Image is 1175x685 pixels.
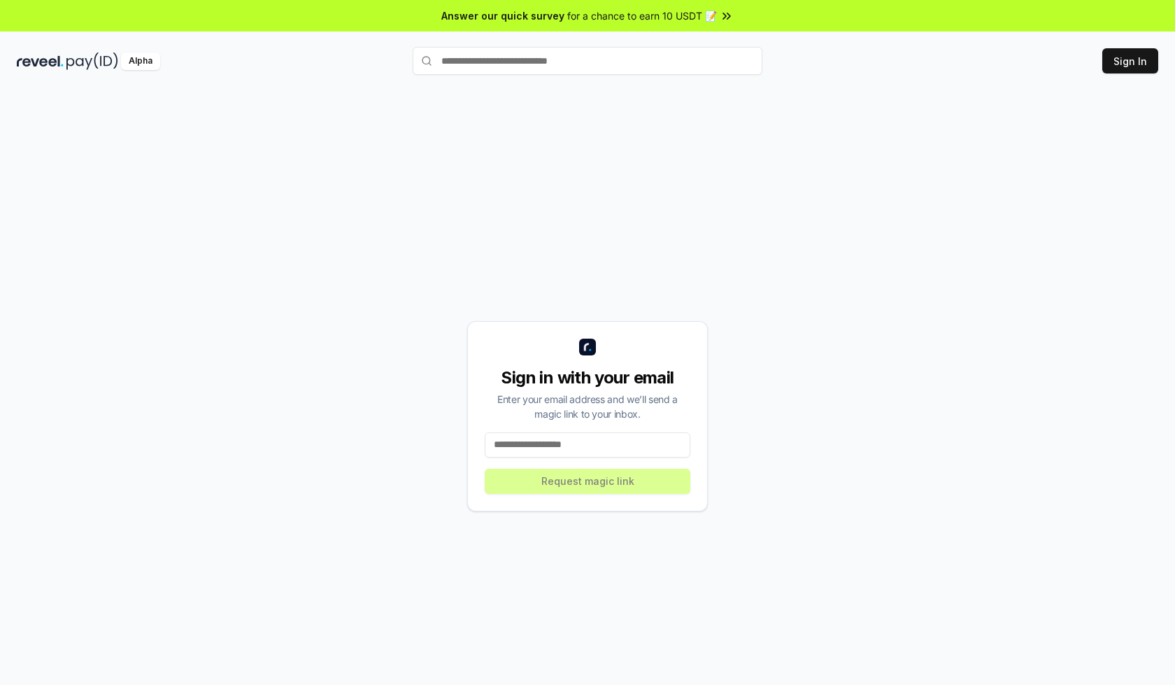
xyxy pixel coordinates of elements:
[567,8,717,23] span: for a chance to earn 10 USDT 📝
[66,52,118,70] img: pay_id
[485,367,690,389] div: Sign in with your email
[1102,48,1158,73] button: Sign In
[579,339,596,355] img: logo_small
[121,52,160,70] div: Alpha
[485,392,690,421] div: Enter your email address and we’ll send a magic link to your inbox.
[441,8,564,23] span: Answer our quick survey
[17,52,64,70] img: reveel_dark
